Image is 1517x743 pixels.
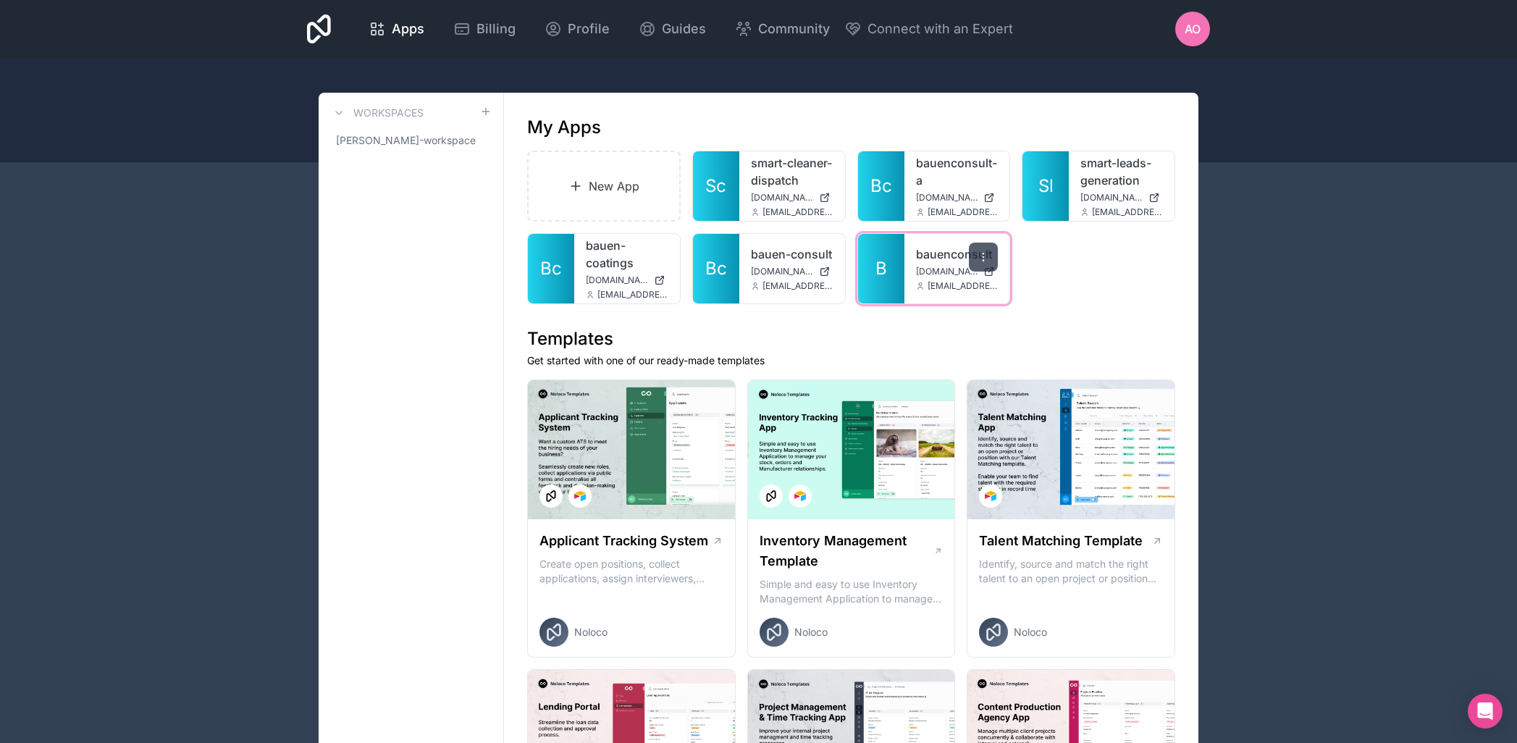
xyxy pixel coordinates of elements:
span: [EMAIL_ADDRESS] [597,289,668,301]
a: [DOMAIN_NAME] [1080,192,1163,203]
span: Profile [568,19,610,39]
span: Noloco [794,625,828,639]
a: [PERSON_NAME]-workspace [330,127,492,154]
a: smart-cleaner-dispatch [751,154,833,189]
a: bauenconsult [916,245,999,263]
img: Airtable Logo [985,490,996,502]
span: [DOMAIN_NAME] [586,274,648,286]
span: [DOMAIN_NAME] [751,266,813,277]
span: Noloco [574,625,608,639]
h1: Inventory Management Template [760,531,933,571]
a: Bc [693,234,739,303]
a: New App [527,151,681,222]
a: smart-leads-generation [1080,154,1163,189]
span: Bc [540,257,562,280]
a: [DOMAIN_NAME] [751,192,833,203]
a: [DOMAIN_NAME] [916,266,999,277]
span: Community [758,19,830,39]
h1: Talent Matching Template [979,531,1143,551]
img: Airtable Logo [794,490,806,502]
a: Workspaces [330,104,424,122]
a: B [858,234,904,303]
h1: Templates [527,327,1175,350]
p: Simple and easy to use Inventory Management Application to manage your stock, orders and Manufact... [760,577,944,606]
span: [DOMAIN_NAME] [916,192,978,203]
span: Sc [705,175,726,198]
a: bauen-coatings [586,237,668,272]
p: Get started with one of our ready-made templates [527,353,1175,368]
span: Bc [705,257,727,280]
span: [DOMAIN_NAME] [751,192,813,203]
span: [EMAIL_ADDRESS] [1092,206,1163,218]
a: Billing [442,13,527,45]
span: [DOMAIN_NAME] [1080,192,1143,203]
a: Bc [858,151,904,221]
a: bauenconsult-a [916,154,999,189]
a: [DOMAIN_NAME] [586,274,668,286]
h1: Applicant Tracking System [539,531,708,551]
span: [EMAIL_ADDRESS] [928,206,999,218]
span: AO [1185,20,1201,38]
div: Open Intercom Messenger [1468,694,1503,729]
a: Guides [627,13,718,45]
a: Community [723,13,841,45]
span: Apps [392,19,424,39]
a: bauen-consult [751,245,833,263]
span: Connect with an Expert [867,19,1013,39]
a: Apps [357,13,436,45]
span: [DOMAIN_NAME] [916,266,978,277]
span: Billing [476,19,516,39]
span: [EMAIL_ADDRESS] [928,280,999,292]
span: [EMAIL_ADDRESS] [762,280,833,292]
a: Bc [528,234,574,303]
span: [EMAIL_ADDRESS] [762,206,833,218]
h3: Workspaces [353,106,424,120]
a: Sc [693,151,739,221]
span: Sl [1038,175,1054,198]
h1: My Apps [527,116,601,139]
p: Identify, source and match the right talent to an open project or position with our Talent Matchi... [979,557,1163,586]
span: Noloco [1014,625,1047,639]
p: Create open positions, collect applications, assign interviewers, centralise candidate feedback a... [539,557,723,586]
span: Bc [870,175,892,198]
button: Connect with an Expert [844,19,1013,39]
span: B [875,257,887,280]
a: [DOMAIN_NAME] [751,266,833,277]
span: [PERSON_NAME]-workspace [336,133,476,148]
img: Airtable Logo [574,490,586,502]
a: [DOMAIN_NAME] [916,192,999,203]
span: Guides [662,19,706,39]
a: Profile [533,13,621,45]
a: Sl [1022,151,1069,221]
